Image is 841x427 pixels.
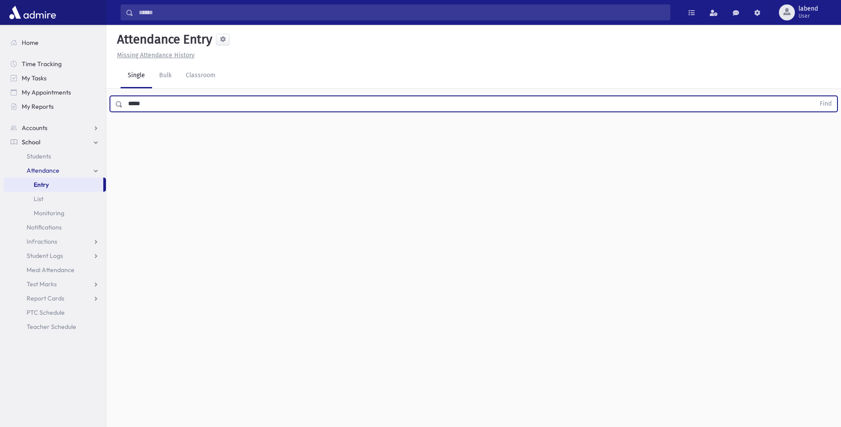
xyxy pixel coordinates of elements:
[4,135,106,149] a: School
[4,99,106,114] a: My Reports
[7,4,58,21] img: AdmirePro
[27,323,76,331] span: Teacher Schedule
[27,166,59,174] span: Attendance
[4,149,106,163] a: Students
[34,209,64,217] span: Monitoring
[4,71,106,85] a: My Tasks
[34,195,43,203] span: List
[34,181,49,189] span: Entry
[27,280,57,288] span: Test Marks
[27,237,57,245] span: Infractions
[4,234,106,249] a: Infractions
[4,163,106,178] a: Attendance
[4,263,106,277] a: Meal Attendance
[152,63,179,88] a: Bulk
[22,39,39,47] span: Home
[27,252,63,260] span: Student Logs
[22,74,47,82] span: My Tasks
[4,291,106,305] a: Report Cards
[4,220,106,234] a: Notifications
[22,124,47,132] span: Accounts
[121,63,152,88] a: Single
[113,51,195,59] a: Missing Attendance History
[22,138,40,146] span: School
[113,32,212,47] h5: Attendance Entry
[4,192,106,206] a: List
[133,4,670,20] input: Search
[27,266,74,274] span: Meal Attendance
[22,88,71,96] span: My Appointments
[798,12,818,20] span: User
[814,96,837,111] button: Find
[27,152,51,160] span: Students
[4,85,106,99] a: My Appointments
[27,308,65,316] span: PTC Schedule
[179,63,223,88] a: Classroom
[27,294,64,302] span: Report Cards
[4,206,106,220] a: Monitoring
[4,121,106,135] a: Accounts
[117,51,195,59] u: Missing Attendance History
[4,277,106,291] a: Test Marks
[4,36,106,50] a: Home
[4,57,106,71] a: Time Tracking
[4,178,103,192] a: Entry
[22,103,54,111] span: My Reports
[22,60,62,68] span: Time Tracking
[4,305,106,320] a: PTC Schedule
[27,223,62,231] span: Notifications
[798,5,818,12] span: labend
[4,249,106,263] a: Student Logs
[4,320,106,334] a: Teacher Schedule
